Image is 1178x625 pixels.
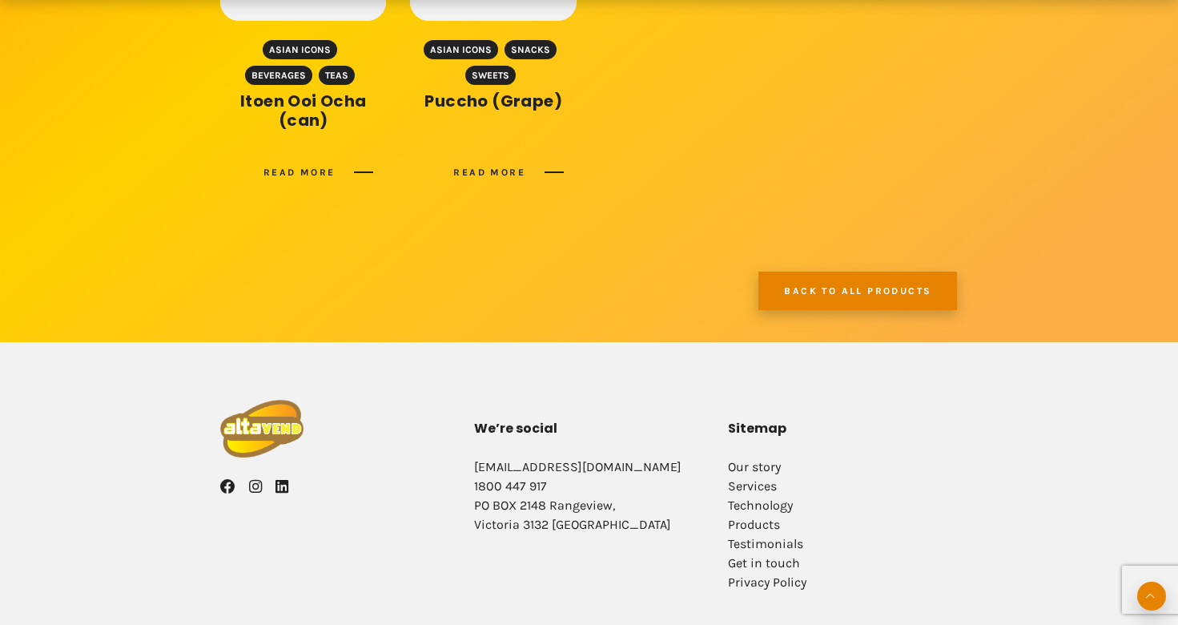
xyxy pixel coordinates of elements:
a: Sweets [465,66,516,85]
a: Itoen Ooi Ocha (can) [240,90,367,131]
a: Services [728,478,777,494]
h2: Sitemap [728,419,958,438]
nav: Social Menu [220,458,450,497]
a: Read more [454,163,565,182]
a: Teas [320,66,356,85]
h2: We’re social [474,419,704,438]
a: Products [728,517,780,532]
div: PO BOX 2148 Rangeview, Victoria 3132 [GEOGRAPHIC_DATA] [474,458,704,534]
a: 1800 447 917 [474,478,547,494]
a: Privacy Policy [728,575,806,590]
a: Read more [263,163,374,182]
a: Beverages [246,66,313,85]
a: Asian Icons [424,40,499,59]
a: Back to all products [758,272,957,310]
a: Snacks [505,40,557,59]
a: [EMAIL_ADDRESS][DOMAIN_NAME] [474,459,681,474]
a: Asian Icons [263,40,338,59]
a: Our story [728,459,781,474]
a: Get in touch [728,555,800,571]
a: Puccho (Grape) [425,90,563,112]
a: Testimonials [728,536,803,551]
a: Technology [728,498,793,513]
